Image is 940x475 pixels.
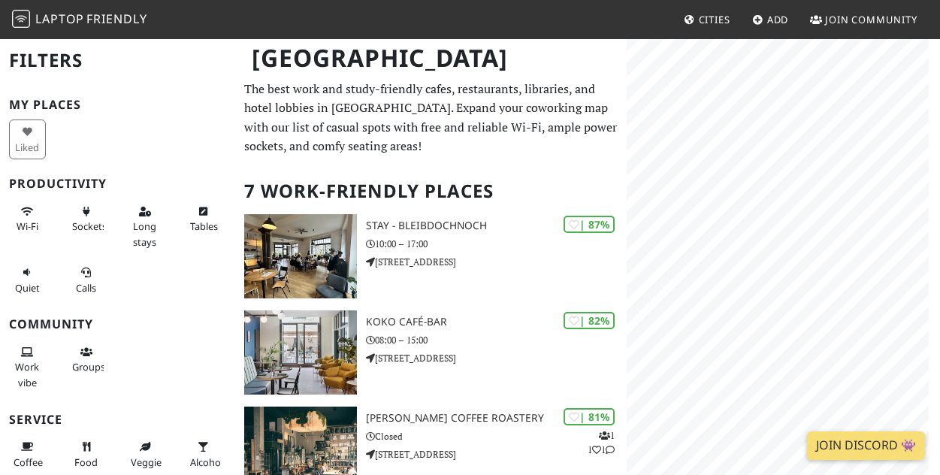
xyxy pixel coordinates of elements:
[133,219,156,248] span: Long stays
[366,219,627,232] h3: STAY - bleibdochnoch
[72,219,107,233] span: Power sockets
[9,340,46,395] button: Work vibe
[746,6,795,33] a: Add
[12,7,147,33] a: LaptopFriendly LaptopFriendly
[131,455,162,469] span: Veggie
[15,281,40,295] span: Quiet
[804,6,923,33] a: Join Community
[14,455,43,469] span: Coffee
[17,219,38,233] span: Stable Wi-Fi
[244,310,357,395] img: koko café-bar
[366,412,627,425] h3: [PERSON_NAME] Coffee Roastery
[9,434,46,474] button: Coffee
[366,333,627,347] p: 08:00 – 15:00
[366,351,627,365] p: [STREET_ADDRESS]
[767,13,789,26] span: Add
[9,199,46,239] button: Wi-Fi
[186,199,222,239] button: Tables
[564,312,615,329] div: | 82%
[9,317,226,331] h3: Community
[190,455,223,469] span: Alcohol
[366,447,627,461] p: [STREET_ADDRESS]
[825,13,917,26] span: Join Community
[86,11,147,27] span: Friendly
[678,6,736,33] a: Cities
[12,10,30,28] img: LaptopFriendly
[366,316,627,328] h3: koko café-bar
[186,434,222,474] button: Alcohol
[9,177,226,191] h3: Productivity
[588,428,615,457] p: 1 1 1
[366,255,627,269] p: [STREET_ADDRESS]
[126,434,163,474] button: Veggie
[564,216,615,233] div: | 87%
[9,260,46,300] button: Quiet
[366,429,627,443] p: Closed
[366,237,627,251] p: 10:00 – 17:00
[9,38,226,83] h2: Filters
[235,310,627,395] a: koko café-bar | 82% koko café-bar 08:00 – 15:00 [STREET_ADDRESS]
[190,219,218,233] span: Work-friendly tables
[807,431,925,460] a: Join Discord 👾
[68,260,104,300] button: Calls
[72,360,105,374] span: Group tables
[240,38,624,79] h1: [GEOGRAPHIC_DATA]
[35,11,84,27] span: Laptop
[244,168,618,214] h2: 7 Work-Friendly Places
[68,434,104,474] button: Food
[9,413,226,427] h3: Service
[9,98,226,112] h3: My Places
[15,360,39,389] span: People working
[74,455,98,469] span: Food
[244,80,618,156] p: The best work and study-friendly cafes, restaurants, libraries, and hotel lobbies in [GEOGRAPHIC_...
[68,340,104,380] button: Groups
[76,281,96,295] span: Video/audio calls
[235,214,627,298] a: STAY - bleibdochnoch | 87% STAY - bleibdochnoch 10:00 – 17:00 [STREET_ADDRESS]
[244,214,357,298] img: STAY - bleibdochnoch
[68,199,104,239] button: Sockets
[564,408,615,425] div: | 81%
[699,13,730,26] span: Cities
[126,199,163,254] button: Long stays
